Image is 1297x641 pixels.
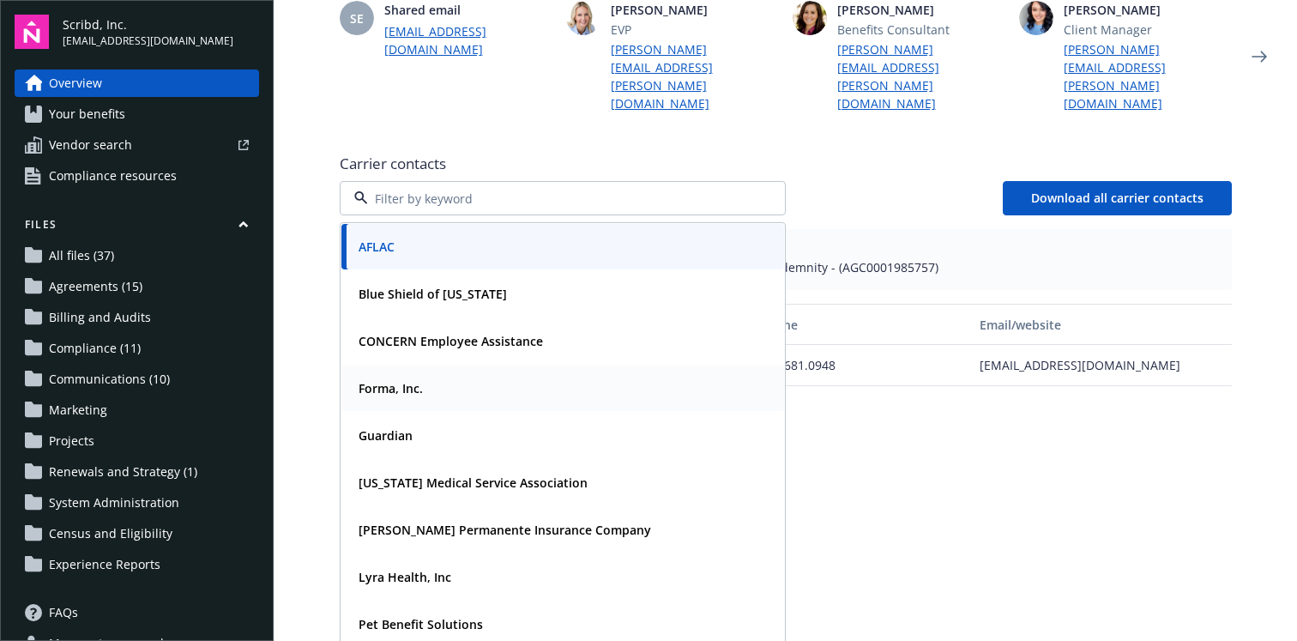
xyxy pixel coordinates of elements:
span: [PERSON_NAME] [611,1,779,19]
span: Benefits Consultant [837,21,1005,39]
a: [PERSON_NAME][EMAIL_ADDRESS][PERSON_NAME][DOMAIN_NAME] [837,40,1005,112]
button: Email/website [973,304,1231,345]
a: Projects [15,427,259,455]
span: All files (37) [49,242,114,269]
strong: [US_STATE] Medical Service Association [359,475,588,491]
span: Agreements (15) [49,273,142,300]
a: [EMAIL_ADDRESS][DOMAIN_NAME] [384,22,552,58]
a: Overview [15,70,259,97]
img: photo [566,1,600,35]
span: Renewals and Strategy (1) [49,458,197,486]
a: Billing and Audits [15,304,259,331]
a: Census and Eligibility [15,520,259,547]
span: Accident - (AGC0001985757), Critical Illness - (AGC0001985757), Hospital Indemnity - (AGC0001985757) [353,258,1218,276]
a: All files (37) [15,242,259,269]
strong: AFLAC [359,239,395,255]
a: [PERSON_NAME][EMAIL_ADDRESS][PERSON_NAME][DOMAIN_NAME] [1064,40,1232,112]
div: Email/website [980,316,1224,334]
span: FAQs [49,599,78,626]
span: Plan types [353,243,1218,258]
span: Compliance resources [49,162,177,190]
span: [PERSON_NAME] [1064,1,1232,19]
span: SE [350,9,364,27]
strong: [PERSON_NAME] Permanente Insurance Company [359,522,651,538]
strong: Forma, Inc. [359,380,423,396]
div: 714.681.0948 [753,345,973,386]
span: Overview [49,70,102,97]
strong: CONCERN Employee Assistance [359,333,543,349]
span: Billing and Audits [49,304,151,331]
img: photo [1019,1,1053,35]
img: navigator-logo.svg [15,15,49,49]
button: Files [15,217,259,239]
span: [PERSON_NAME] [837,1,1005,19]
span: Vendor search [49,131,132,159]
a: Experience Reports [15,551,259,578]
a: Agreements (15) [15,273,259,300]
span: Client Manager [1064,21,1232,39]
a: Marketing [15,396,259,424]
a: Vendor search [15,131,259,159]
span: Compliance (11) [49,335,141,362]
a: [PERSON_NAME][EMAIL_ADDRESS][PERSON_NAME][DOMAIN_NAME] [611,40,779,112]
a: Next [1246,43,1273,70]
img: photo [793,1,827,35]
a: FAQs [15,599,259,626]
input: Filter by keyword [368,190,751,208]
strong: Guardian [359,427,413,444]
span: Download all carrier contacts [1031,190,1203,206]
a: Renewals and Strategy (1) [15,458,259,486]
span: System Administration [49,489,179,517]
span: EVP [611,21,779,39]
a: Compliance resources [15,162,259,190]
span: Census and Eligibility [49,520,172,547]
strong: Lyra Health, Inc [359,569,451,585]
span: Marketing [49,396,107,424]
strong: Blue Shield of [US_STATE] [359,286,507,302]
div: Phone [760,316,966,334]
a: Compliance (11) [15,335,259,362]
div: [EMAIL_ADDRESS][DOMAIN_NAME] [973,345,1231,386]
a: Communications (10) [15,366,259,393]
span: Carrier contacts [340,154,1232,174]
span: Shared email [384,1,552,19]
span: [EMAIL_ADDRESS][DOMAIN_NAME] [63,33,233,49]
button: Scribd, Inc.[EMAIL_ADDRESS][DOMAIN_NAME] [63,15,259,49]
button: Download all carrier contacts [1003,181,1232,215]
span: Experience Reports [49,551,160,578]
strong: Pet Benefit Solutions [359,616,483,632]
span: Scribd, Inc. [63,15,233,33]
span: Projects [49,427,94,455]
button: Phone [753,304,973,345]
span: Your benefits [49,100,125,128]
a: Your benefits [15,100,259,128]
span: Communications (10) [49,366,170,393]
a: System Administration [15,489,259,517]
